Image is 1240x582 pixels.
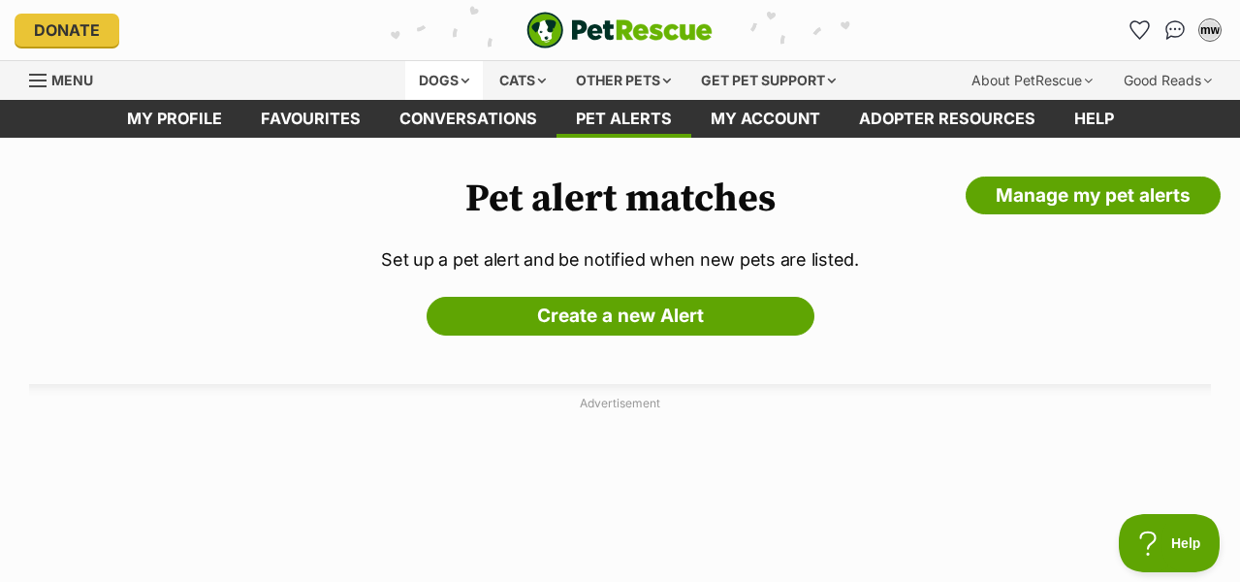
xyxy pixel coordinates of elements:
a: Manage my pet alerts [966,177,1221,215]
img: chat-41dd97257d64d25036548639549fe6c8038ab92f7586957e7f3b1b290dea8141.svg [1165,20,1186,40]
button: My account [1194,15,1225,46]
a: Create a new Alert [427,297,814,336]
div: Good Reads [1110,61,1225,100]
div: About PetRescue [958,61,1106,100]
a: Menu [29,61,107,96]
a: Adopter resources [840,100,1055,138]
p: Set up a pet alert and be notified when new pets are listed. [29,246,1211,273]
a: PetRescue [526,12,713,48]
div: Cats [486,61,559,100]
a: conversations [380,100,556,138]
a: My profile [108,100,241,138]
div: mw [1200,20,1220,40]
a: My account [691,100,840,138]
a: Donate [15,14,119,47]
h1: Pet alert matches [29,177,1211,221]
a: Pet alerts [556,100,691,138]
a: Favourites [1125,15,1156,46]
div: Get pet support [687,61,849,100]
span: Menu [51,72,93,88]
a: Help [1055,100,1133,138]
div: Other pets [562,61,684,100]
ul: Account quick links [1125,15,1225,46]
iframe: Help Scout Beacon - Open [1119,514,1221,572]
img: logo-e224e6f780fb5917bec1dbf3a21bbac754714ae5b6737aabdf751b685950b380.svg [526,12,713,48]
div: Dogs [405,61,483,100]
a: Conversations [1160,15,1191,46]
a: Favourites [241,100,380,138]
